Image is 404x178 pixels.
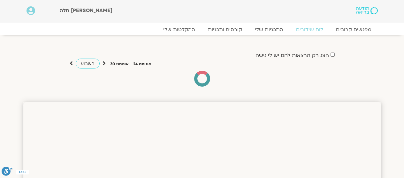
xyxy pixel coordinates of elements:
label: הצג רק הרצאות להם יש לי גישה [255,53,329,58]
a: התכניות שלי [248,26,290,33]
nav: Menu [27,26,378,33]
span: השבוע [81,61,95,67]
a: מפגשים קרובים [330,26,378,33]
a: לוח שידורים [290,26,330,33]
a: השבוע [76,59,100,68]
p: אוגוסט 24 - אוגוסט 30 [110,61,151,68]
span: [PERSON_NAME] חלה [60,7,112,14]
a: קורסים ותכניות [202,26,248,33]
a: ההקלטות שלי [157,26,202,33]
